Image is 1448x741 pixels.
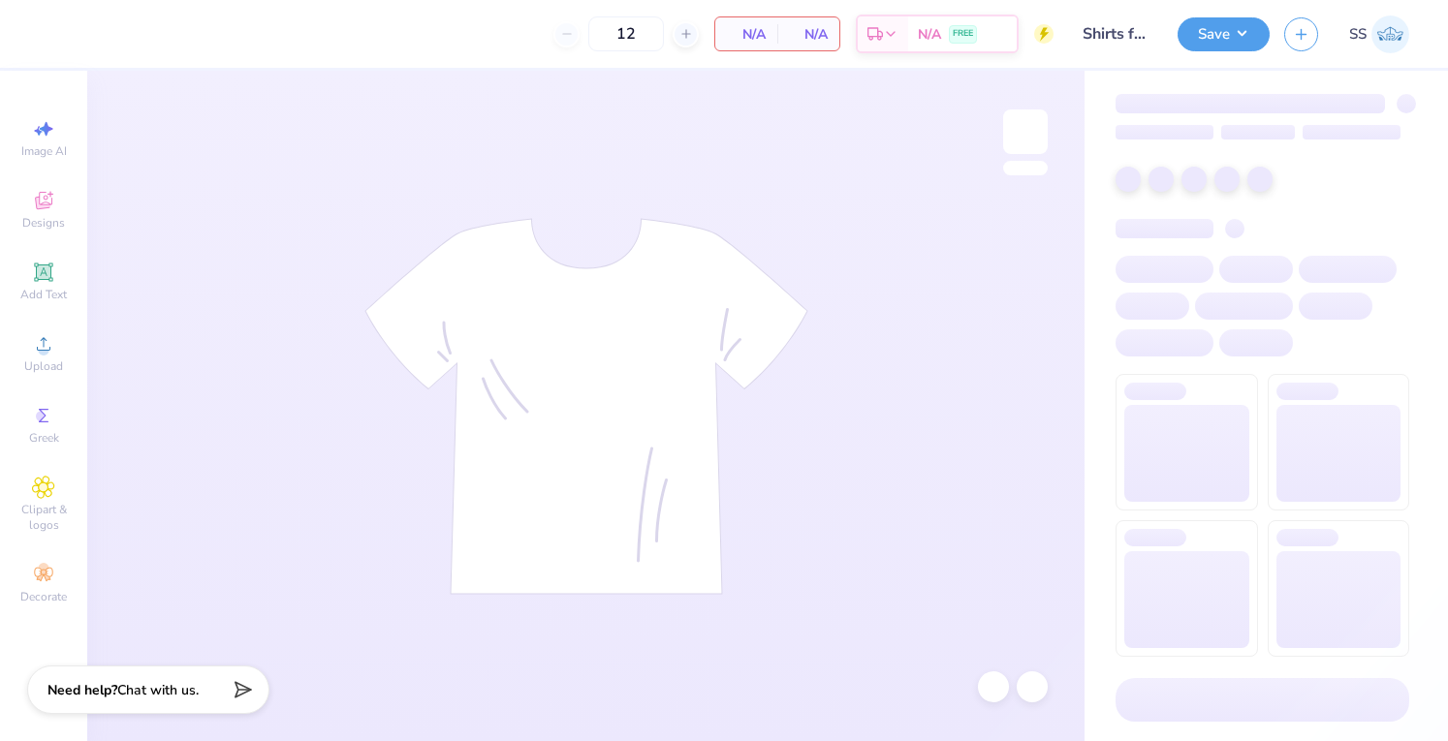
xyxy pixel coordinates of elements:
span: Decorate [20,589,67,604]
span: N/A [789,24,828,45]
img: tee-skeleton.svg [364,218,808,595]
button: Save [1178,17,1270,51]
span: Add Text [20,287,67,302]
input: – – [588,16,664,51]
span: Chat with us. [117,681,199,699]
span: SS [1349,23,1367,46]
span: Image AI [21,143,67,159]
span: FREE [953,27,973,41]
input: Untitled Design [1068,15,1163,53]
img: Siddhant Singh [1371,15,1409,53]
span: Greek [29,430,59,446]
strong: Need help? [47,681,117,699]
a: SS [1349,15,1409,53]
span: N/A [918,24,941,45]
span: Clipart & logos [10,502,78,533]
span: Designs [22,215,65,231]
span: N/A [727,24,766,45]
span: Upload [24,358,63,374]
